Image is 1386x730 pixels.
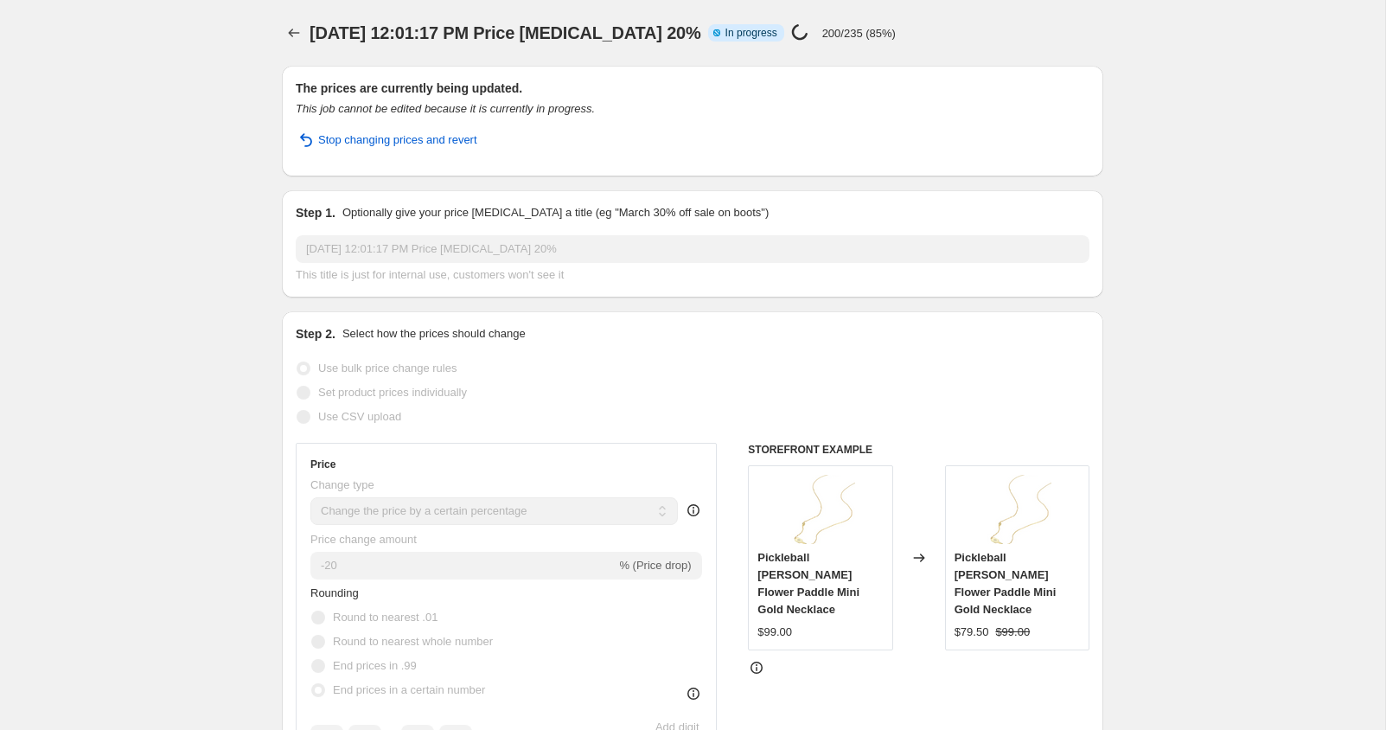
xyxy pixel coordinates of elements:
[318,131,477,149] span: Stop changing prices and revert
[318,410,401,423] span: Use CSV upload
[296,80,1089,97] h2: The prices are currently being updated.
[982,475,1051,544] img: Screenshot2023-02-28at07-08-02PickleballTheDaintyDinkerFlowerMiniGoldNecklace_80x.png
[296,325,335,343] h2: Step 2.
[955,624,989,641] div: $79.50
[318,386,467,399] span: Set product prices individually
[685,502,702,519] div: help
[748,443,1089,457] h6: STOREFRONT EXAMPLE
[318,362,457,375] span: Use bulk price change rules
[757,551,859,616] span: Pickleball [PERSON_NAME] Flower Paddle Mini Gold Necklace
[285,126,488,154] button: Stop changing prices and revert
[310,533,417,546] span: Price change amount
[333,683,485,696] span: End prices in a certain number
[822,27,896,40] p: 200/235 (85%)
[296,102,595,115] i: This job cannot be edited because it is currently in progress.
[310,23,701,42] span: [DATE] 12:01:17 PM Price [MEDICAL_DATA] 20%
[342,325,526,343] p: Select how the prices should change
[757,624,792,641] div: $99.00
[333,659,417,672] span: End prices in .99
[995,624,1030,641] strike: $99.00
[296,204,335,221] h2: Step 1.
[310,478,374,491] span: Change type
[296,235,1089,263] input: 30% off holiday sale
[955,551,1057,616] span: Pickleball [PERSON_NAME] Flower Paddle Mini Gold Necklace
[786,475,855,544] img: Screenshot2023-02-28at07-08-02PickleballTheDaintyDinkerFlowerMiniGoldNecklace_80x.png
[310,458,335,471] h3: Price
[333,611,438,624] span: Round to nearest .01
[342,204,769,221] p: Optionally give your price [MEDICAL_DATA] a title (eg "March 30% off sale on boots")
[725,26,777,40] span: In progress
[282,21,306,45] button: Price change jobs
[619,559,691,572] span: % (Price drop)
[310,552,616,580] input: -15
[296,268,564,281] span: This title is just for internal use, customers won't see it
[333,635,493,648] span: Round to nearest whole number
[310,586,359,599] span: Rounding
